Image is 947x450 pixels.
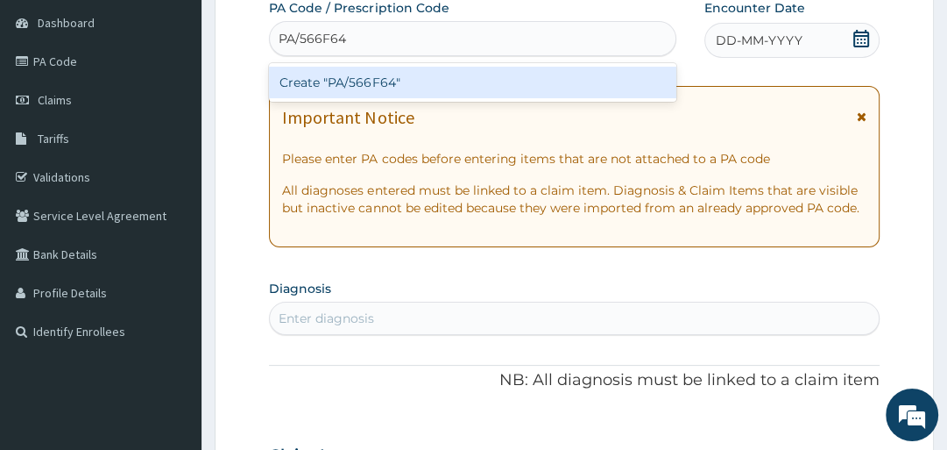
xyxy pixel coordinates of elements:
span: Dashboard [38,15,95,31]
h1: Important Notice [282,108,413,127]
span: Claims [38,92,72,108]
span: Tariffs [38,131,69,146]
p: NB: All diagnosis must be linked to a claim item [269,369,879,392]
div: Enter diagnosis [279,310,374,327]
textarea: Type your message and hit 'Enter' [9,280,334,341]
p: Please enter PA codes before entering items that are not attached to a PA code [282,150,866,168]
div: Minimize live chat window [287,9,329,51]
span: DD-MM-YYYY [716,32,802,49]
img: d_794563401_company_1708531726252_794563401 [32,88,71,132]
span: We're online! [102,121,242,298]
p: All diagnoses entered must be linked to a claim item. Diagnosis & Claim Items that are visible bu... [282,182,866,217]
label: Diagnosis [269,280,331,297]
div: Chat with us now [91,98,294,121]
div: Create "PA/566F64" [269,67,676,98]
